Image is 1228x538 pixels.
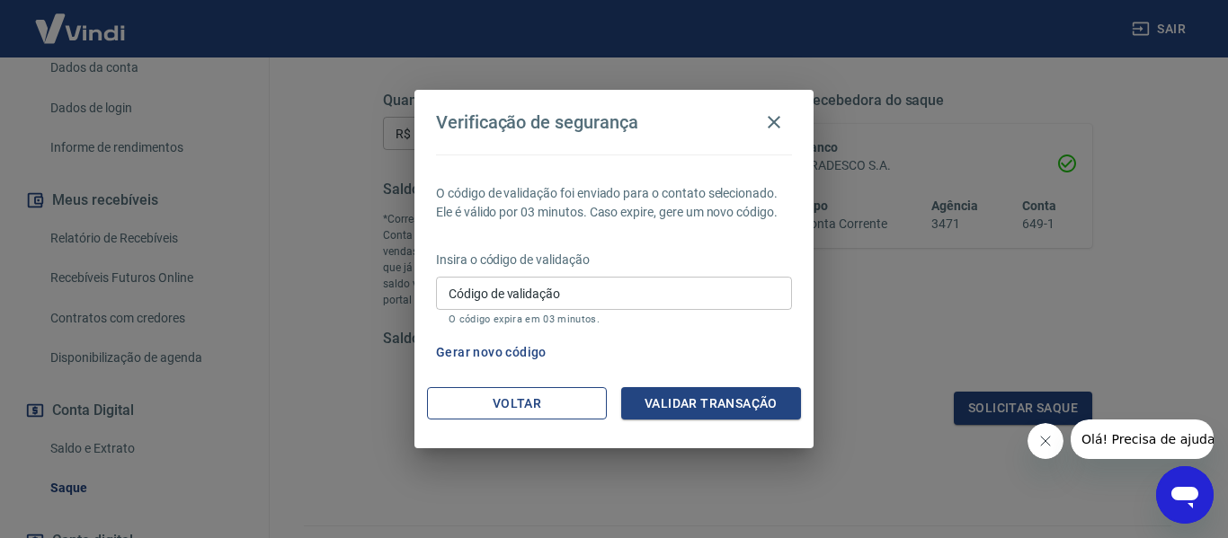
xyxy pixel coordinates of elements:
p: Insira o código de validação [436,251,792,269]
span: Olá! Precisa de ajuda? [11,13,151,27]
iframe: Botão para abrir a janela de mensagens [1156,466,1214,524]
iframe: Fechar mensagem [1028,423,1063,459]
p: O código de validação foi enviado para o contato selecionado. Ele é válido por 03 minutos. Caso e... [436,184,792,222]
p: O código expira em 03 minutos. [449,313,779,325]
button: Voltar [427,387,607,420]
h4: Verificação de segurança [436,111,638,133]
button: Validar transação [621,387,801,420]
iframe: Mensagem da empresa [1071,419,1214,459]
button: Gerar novo código [429,336,554,369]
